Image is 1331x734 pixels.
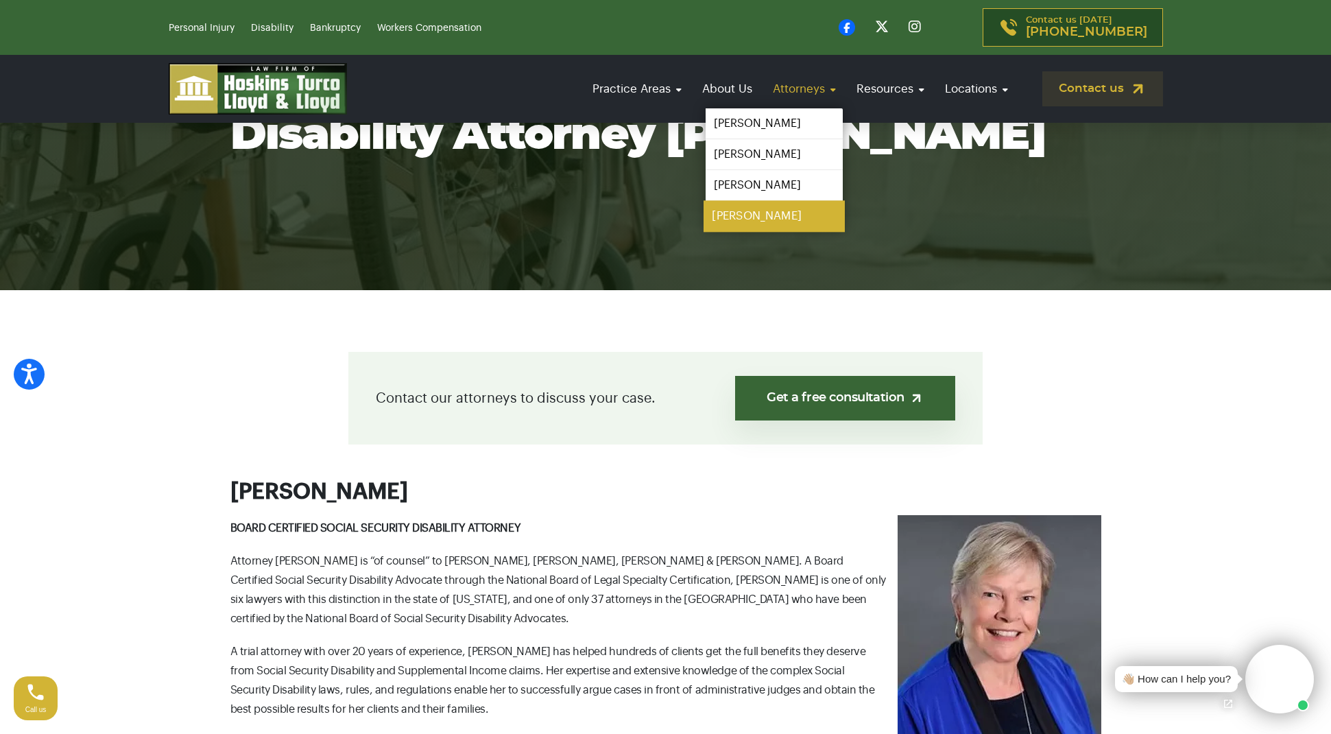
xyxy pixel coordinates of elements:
a: About Us [695,69,759,108]
a: Resources [850,69,931,108]
div: Contact our attorneys to discuss your case. [348,352,983,445]
a: Contact us [1042,71,1163,106]
a: [PERSON_NAME] [706,170,843,200]
a: [PERSON_NAME] [704,201,845,232]
span: Call us [25,706,47,713]
img: arrow-up-right-light.svg [909,391,924,405]
a: [PERSON_NAME] [706,108,843,139]
a: Workers Compensation [377,23,481,33]
a: Attorneys [766,69,843,108]
a: Contact us [DATE][PHONE_NUMBER] [983,8,1163,47]
a: Disability [251,23,293,33]
a: Personal Injury [169,23,235,33]
a: Get a free consultation [735,376,955,421]
span: [PHONE_NUMBER] [1026,25,1147,39]
p: A trial attorney with over 20 years of experience, [PERSON_NAME] has helped hundreds of clients g... [230,642,1101,719]
a: Bankruptcy [310,23,361,33]
h2: [PERSON_NAME] [230,479,1101,505]
a: [PERSON_NAME] [706,139,843,169]
b: BOARD CERTIFIED SOCIAL SECURITY DISABILITY ATTORNEY [230,523,521,534]
a: Locations [938,69,1015,108]
p: Contact us [DATE] [1026,16,1147,39]
p: Attorney [PERSON_NAME] is “of counsel” to [PERSON_NAME], [PERSON_NAME], [PERSON_NAME] & [PERSON_N... [230,552,1101,628]
img: logo [169,63,347,115]
a: Open chat [1214,689,1243,718]
h1: Disability Attorney [PERSON_NAME] [230,112,1101,160]
a: Practice Areas [586,69,688,108]
div: 👋🏼 How can I help you? [1122,672,1231,687]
